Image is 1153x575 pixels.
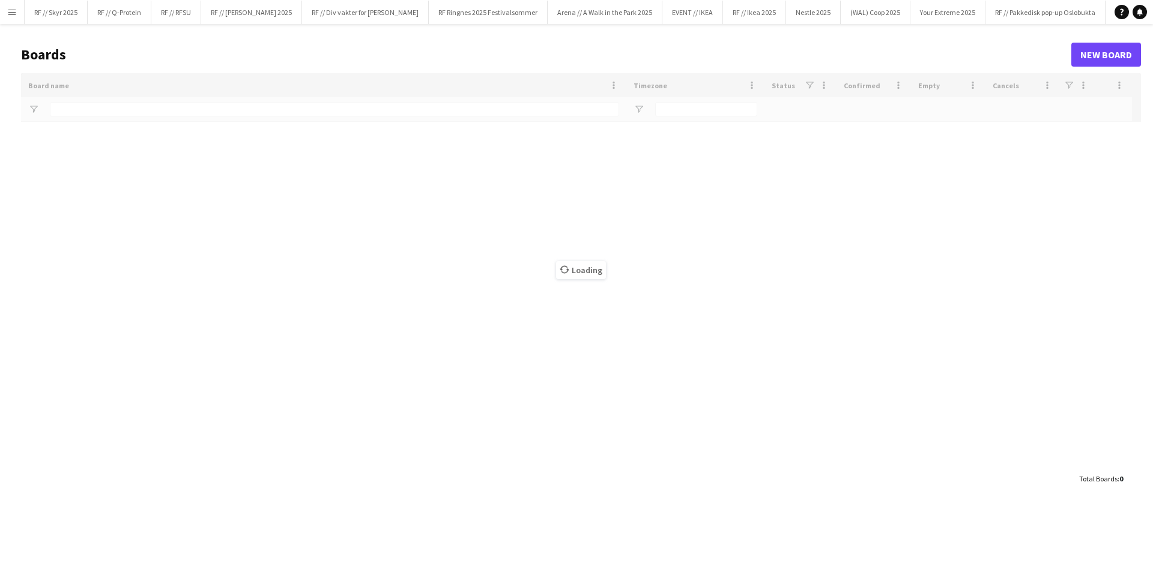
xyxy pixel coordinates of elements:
button: RF // RFSU [151,1,201,24]
button: RF // Q-Protein [88,1,151,24]
button: RF // Skyr 2025 [25,1,88,24]
button: Arena // A Walk in the Park 2025 [548,1,662,24]
a: New Board [1071,43,1141,67]
h1: Boards [21,46,1071,64]
span: 0 [1119,474,1123,483]
button: Your Extreme 2025 [910,1,985,24]
span: Loading [556,261,606,279]
div: : [1079,467,1123,490]
button: RF // [PERSON_NAME] 2025 [201,1,302,24]
button: RF // Div vakter for [PERSON_NAME] [302,1,429,24]
button: EVENT // IKEA [662,1,723,24]
button: RF // Ikea 2025 [723,1,786,24]
button: Nestle 2025 [786,1,841,24]
button: RF // Pakkedisk pop-up Oslobukta [985,1,1106,24]
button: (WAL) Coop 2025 [841,1,910,24]
button: RF Ringnes 2025 Festivalsommer [429,1,548,24]
span: Total Boards [1079,474,1118,483]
